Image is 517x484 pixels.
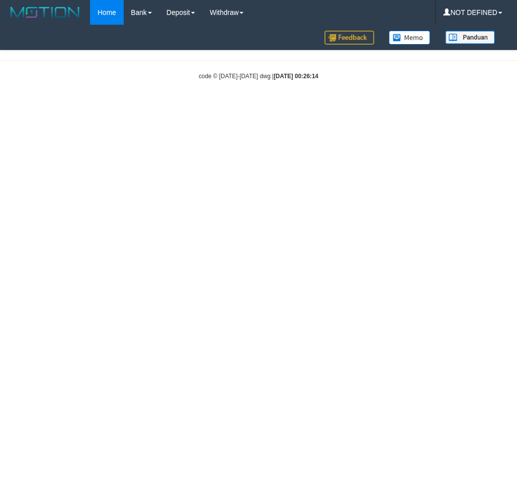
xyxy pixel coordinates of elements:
[274,73,318,80] strong: [DATE] 00:26:14
[445,31,495,44] img: panduan.png
[7,5,83,20] img: MOTION_logo.png
[325,31,374,45] img: Feedback.jpg
[199,73,319,80] small: code © [DATE]-[DATE] dwg |
[389,31,430,45] img: Button%20Memo.svg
